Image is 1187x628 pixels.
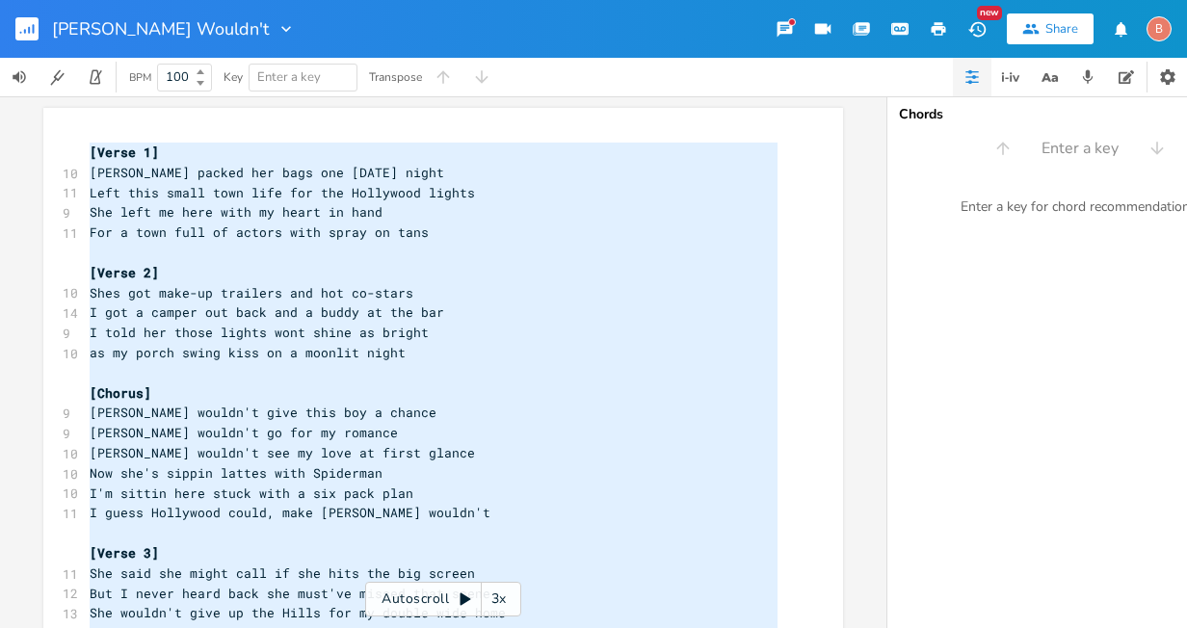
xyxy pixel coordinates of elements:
[90,144,159,161] span: [Verse 1]
[90,303,444,321] span: I got a camper out back and a buddy at the bar
[90,404,436,421] span: [PERSON_NAME] wouldn't give this boy a chance
[90,324,429,341] span: I told her those lights wont shine as bright
[977,6,1002,20] div: New
[90,264,159,281] span: [Verse 2]
[90,585,490,602] span: But I never heard back she must've missed that scene
[90,223,429,241] span: For a town full of actors with spray on tans
[90,444,475,461] span: [PERSON_NAME] wouldn't see my love at first glance
[482,582,516,616] div: 3x
[369,71,422,83] div: Transpose
[90,604,506,621] span: She wouldn't give up the Hills for my double wide home
[1147,16,1172,41] div: bjb3598
[1045,20,1078,38] div: Share
[90,564,475,582] span: She said she might call if she hits the big screen
[90,284,413,301] span: Shes got make-up trailers and hot co-stars
[90,504,490,521] span: I guess Hollywood could, make [PERSON_NAME] wouldn't
[90,203,382,221] span: She left me here with my heart in hand
[958,12,996,46] button: New
[90,384,151,402] span: [Chorus]
[90,484,413,502] span: I'm sittin here stuck with a six pack plan
[90,184,475,201] span: Left this small town life for the Hollywood lights
[52,20,269,38] span: [PERSON_NAME] Wouldn't
[90,464,382,482] span: Now she's sippin lattes with Spiderman
[1147,7,1172,51] button: B
[1042,138,1119,160] span: Enter a key
[365,582,521,616] div: Autoscroll
[257,68,321,86] span: Enter a key
[1007,13,1094,44] button: Share
[90,344,406,361] span: as my porch swing kiss on a moonlit night
[90,424,398,441] span: [PERSON_NAME] wouldn't go for my romance
[224,71,243,83] div: Key
[90,164,444,181] span: [PERSON_NAME] packed her bags one [DATE] night
[129,72,151,83] div: BPM
[90,544,159,562] span: [Verse 3]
